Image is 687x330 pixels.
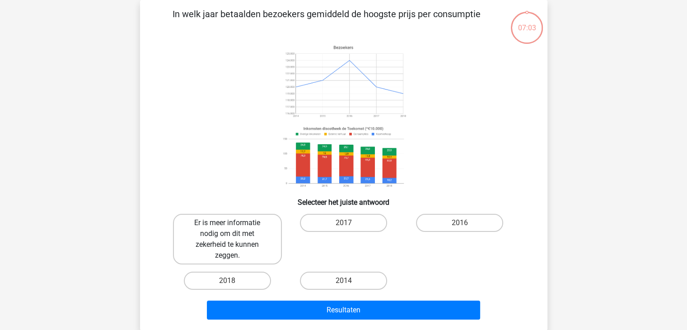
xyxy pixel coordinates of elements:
p: In welk jaar betaalden bezoekers gemiddeld de hoogste prijs per consumptie [154,7,499,34]
label: 2014 [300,272,387,290]
h6: Selecteer het juiste antwoord [154,191,533,207]
button: Resultaten [207,301,480,320]
div: 07:03 [510,11,544,33]
label: Er is meer informatie nodig om dit met zekerheid te kunnen zeggen. [173,214,282,264]
label: 2016 [416,214,503,232]
label: 2018 [184,272,271,290]
label: 2017 [300,214,387,232]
